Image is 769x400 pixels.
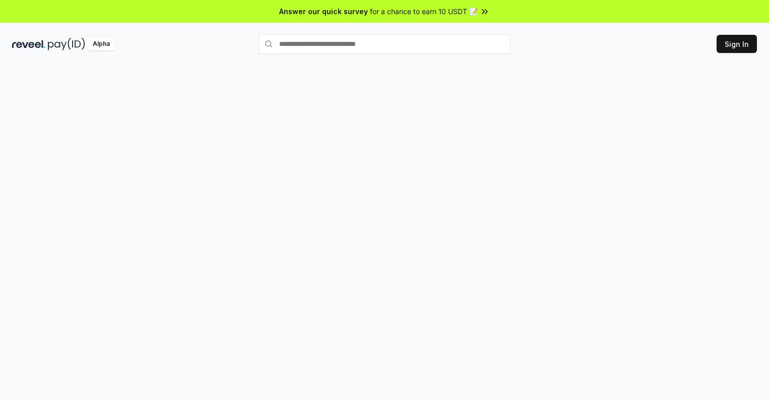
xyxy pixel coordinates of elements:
[48,38,85,50] img: pay_id
[87,38,115,50] div: Alpha
[279,6,368,17] span: Answer our quick survey
[717,35,757,53] button: Sign In
[12,38,46,50] img: reveel_dark
[370,6,478,17] span: for a chance to earn 10 USDT 📝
